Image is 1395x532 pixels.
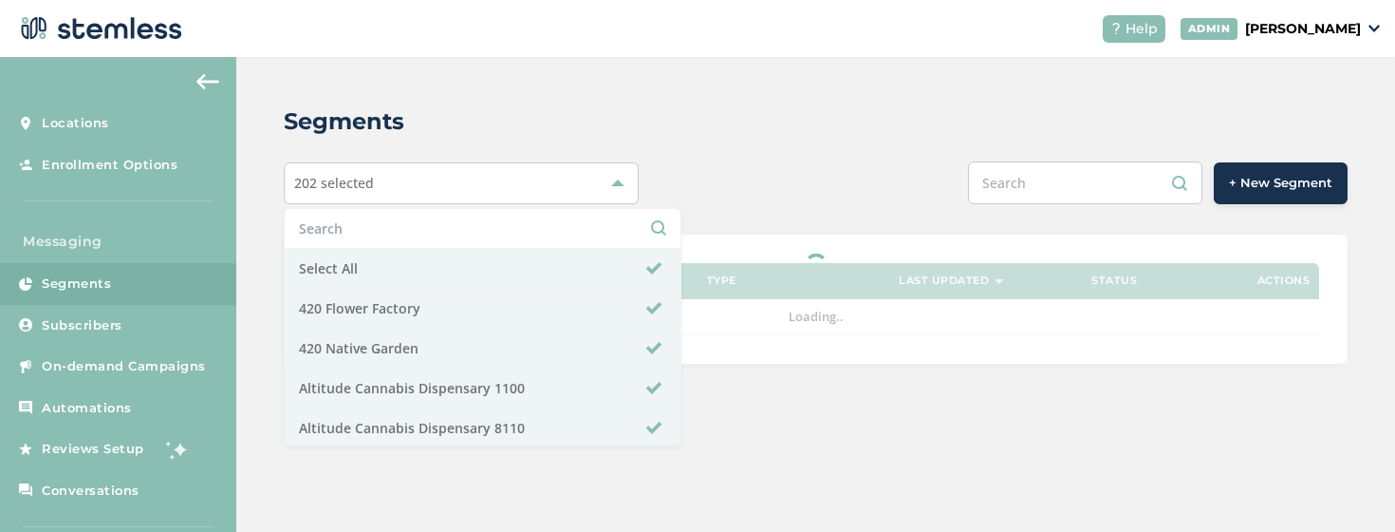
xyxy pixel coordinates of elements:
[1368,25,1380,32] img: icon_down-arrow-small-66adaf34.svg
[1229,174,1332,193] span: + New Segment
[42,316,122,335] span: Subscribers
[299,218,666,238] input: Search
[1214,162,1348,204] button: + New Segment
[42,156,177,175] span: Enrollment Options
[42,440,144,459] span: Reviews Setup
[1181,18,1238,40] div: ADMIN
[1110,23,1122,34] img: icon-help-white-03924b79.svg
[285,369,680,408] li: Altitude Cannabis Dispensary 1100
[42,399,132,418] span: Automations
[196,74,219,89] img: icon-arrow-back-accent-c549486e.svg
[42,482,139,501] span: Conversations
[15,9,182,47] img: logo-dark-0685b13c.svg
[284,104,404,139] h2: Segments
[42,275,111,294] span: Segments
[1125,19,1158,39] span: Help
[294,174,374,192] span: 202 selected
[285,329,680,369] li: 420 Native Garden
[968,161,1202,204] input: Search
[285,249,680,289] li: Select All
[42,357,206,376] span: On-demand Campaigns
[1300,441,1395,532] iframe: Chat Widget
[1245,19,1361,39] p: [PERSON_NAME]
[285,289,680,329] li: 420 Flower Factory
[42,114,109,133] span: Locations
[285,408,680,448] li: Altitude Cannabis Dispensary 8110
[158,430,196,468] img: glitter-stars-b7820f95.gif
